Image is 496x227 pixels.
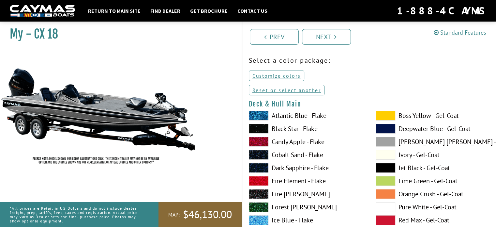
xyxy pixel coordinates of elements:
[376,202,489,212] label: Pure White - Gel-Coat
[434,29,486,36] a: Standard Features
[302,29,351,45] a: Next
[249,176,363,186] label: Fire Element - Flake
[376,176,489,186] label: Lime Green - Gel-Coat
[249,215,363,225] label: Ice Blue - Flake
[249,189,363,199] label: Fire [PERSON_NAME]
[249,150,363,160] label: Cobalt Sand - Flake
[249,202,363,212] label: Forest [PERSON_NAME]
[249,111,363,121] label: Atlantic Blue - Flake
[376,215,489,225] label: Red Max - Gel-Coat
[376,124,489,134] label: Deepwater Blue - Gel-Coat
[376,150,489,160] label: Ivory - Gel-Coat
[397,4,486,18] div: 1-888-4CAYMAS
[249,85,325,95] a: Reset or select another
[10,203,144,227] p: *All prices are Retail in US Dollars and do not include dealer freight, prep, tariffs, fees, taxe...
[147,7,184,15] a: Find Dealer
[85,7,144,15] a: Return to main site
[249,71,304,81] a: Customize colors
[250,29,299,45] a: Prev
[376,137,489,147] label: [PERSON_NAME] [PERSON_NAME] - Gel-Coat
[249,137,363,147] label: Candy Apple - Flake
[249,100,490,108] h4: Deck & Hull Main
[376,111,489,121] label: Boss Yellow - Gel-Coat
[10,5,75,17] img: white-logo-c9c8dbefe5ff5ceceb0f0178aa75bf4bb51f6bca0971e226c86eb53dfe498488.png
[376,163,489,173] label: Jet Black - Gel-Coat
[376,189,489,199] label: Orange Crush - Gel-Coat
[249,163,363,173] label: Dark Sapphire - Flake
[168,211,180,218] span: MAP:
[183,208,232,221] span: $46,130.00
[234,7,271,15] a: Contact Us
[158,202,242,227] a: MAP:$46,130.00
[10,27,225,41] h1: My - CX 18
[249,56,490,65] p: Select a color package:
[187,7,231,15] a: Get Brochure
[249,124,363,134] label: Black Star - Flake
